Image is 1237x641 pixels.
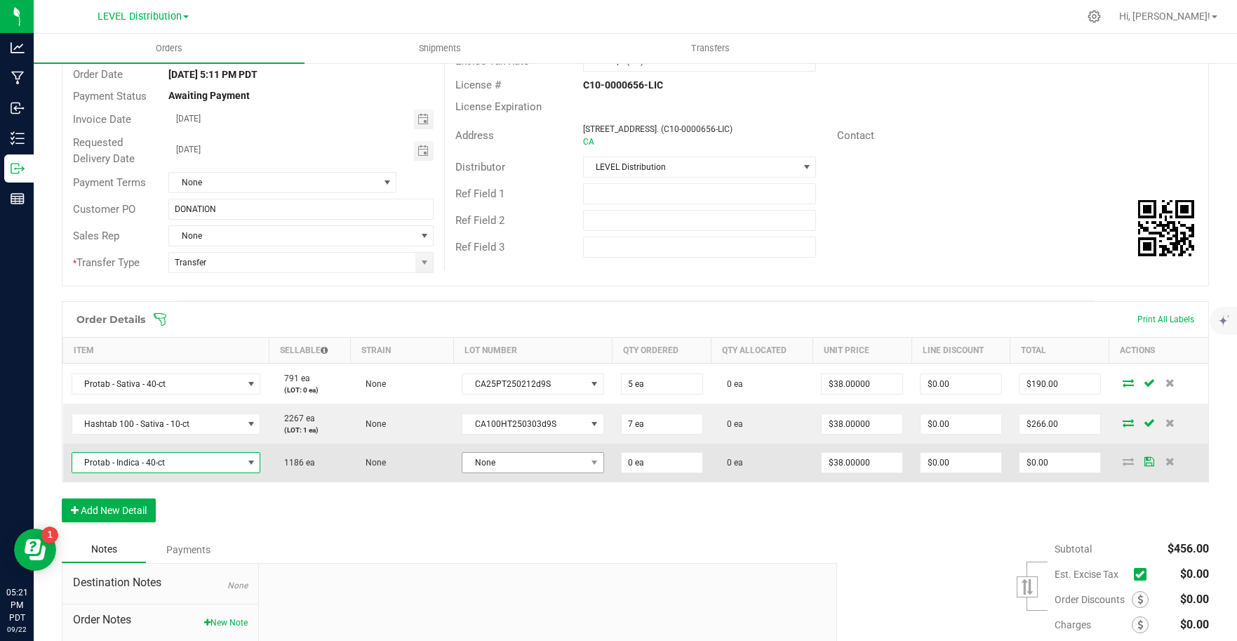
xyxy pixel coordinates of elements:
span: Customer PO [73,203,135,216]
strong: [DATE] 5:11 PM PDT [168,69,258,80]
span: Requested Delivery Date [73,136,135,165]
p: (LOT: 1 ea) [277,425,342,435]
input: 0 [622,414,702,434]
span: Protab - Indica - 40-ct [72,453,243,473]
span: $0.00 [1180,618,1209,631]
span: None [359,419,386,429]
span: Ref Field 2 [455,214,504,227]
span: 2267 ea [277,414,315,423]
span: License # [455,79,501,91]
span: Toggle calendar [414,141,434,161]
span: Distributor [455,161,505,173]
th: Actions [1109,338,1208,364]
span: Subtotal [1055,543,1092,555]
span: Hashtab 100 - Sativa - 10-ct [72,414,243,434]
strong: C10-0000656-LIC [583,79,663,91]
input: 0 [921,453,1001,473]
span: NO DATA FOUND [72,414,261,435]
span: Save Order Detail [1139,457,1160,465]
img: Scan me! [1138,200,1194,256]
span: None [169,173,378,192]
th: Total [1010,338,1109,364]
input: 0 [822,374,902,394]
span: Payment Status [73,90,147,103]
input: 0 [1019,453,1100,473]
span: Delete Order Detail [1160,418,1181,427]
span: Save Order Detail [1139,418,1160,427]
th: Qty Ordered [613,338,711,364]
th: Item [63,338,269,364]
input: 0 [1019,374,1100,394]
span: Transfer Type [73,256,140,269]
div: Notes [62,536,146,563]
span: Shipments [400,42,480,55]
span: Payment Terms [73,176,146,189]
span: $0.00 [1180,567,1209,581]
span: License Expiration [455,100,542,113]
span: LEVEL Distribution [98,11,182,22]
span: CA25PT250212d9S [462,374,585,394]
th: Lot Number [453,338,612,364]
p: 05:21 PM PDT [6,586,27,624]
span: $456.00 [1168,542,1209,555]
span: $0.00 [1180,593,1209,606]
th: Line Discount [911,338,1010,364]
span: Address [455,129,494,142]
th: Strain [350,338,453,364]
span: [STREET_ADDRESS]. (C10-0000656-LIC) [583,124,733,134]
a: Orders [34,34,305,63]
button: Add New Detail [62,498,156,522]
span: Excise Tax Rate [455,55,529,67]
div: Payments [146,537,230,562]
span: Contact [837,129,874,142]
span: Calculate excise tax [1134,565,1153,584]
span: None [359,379,386,389]
span: Charges [1055,619,1132,630]
span: Delete Order Detail [1160,378,1181,387]
th: Unit Price [813,338,911,364]
span: Ref Field 3 [455,241,504,253]
th: Sellable [269,338,350,364]
button: New Note [204,616,248,629]
inline-svg: Reports [11,192,25,206]
span: 1186 ea [277,458,315,468]
span: 0 ea [720,458,743,468]
span: Delete Order Detail [1160,457,1181,465]
span: Ref Field 1 [455,187,504,200]
inline-svg: Inventory [11,131,25,145]
input: 0 [921,374,1001,394]
span: Invoice Date [73,113,131,126]
span: Toggle calendar [414,110,434,129]
input: 0 [622,374,702,394]
p: 09/22 [6,624,27,635]
input: 0 [822,453,902,473]
span: Hi, [PERSON_NAME]! [1119,11,1210,22]
iframe: Resource center [14,529,56,571]
p: (LOT: 0 ea) [277,385,342,395]
span: Transfers [672,42,749,55]
span: 0 ea [720,379,743,389]
span: 791 ea [277,374,310,383]
inline-svg: Outbound [11,161,25,176]
th: Qty Allocated [711,338,813,364]
span: Order Date [73,68,123,81]
span: Order Discounts [1055,594,1132,605]
span: Protab - Sativa - 40-ct [72,374,243,394]
input: 0 [822,414,902,434]
span: None [227,581,248,590]
span: CA [583,137,594,147]
input: 0 [1019,414,1100,434]
inline-svg: Analytics [11,41,25,55]
span: None [169,226,415,246]
div: Manage settings [1085,10,1103,23]
span: Est. Excise Tax [1055,569,1128,580]
span: CA100HT250303d9S [462,414,585,434]
input: 0 [921,414,1001,434]
span: LEVEL Distribution [584,157,798,177]
span: Sales Rep [73,230,119,242]
span: Orders [137,42,201,55]
strong: Awaiting Payment [168,90,250,101]
a: Shipments [305,34,575,63]
iframe: Resource center unread badge [41,527,58,543]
